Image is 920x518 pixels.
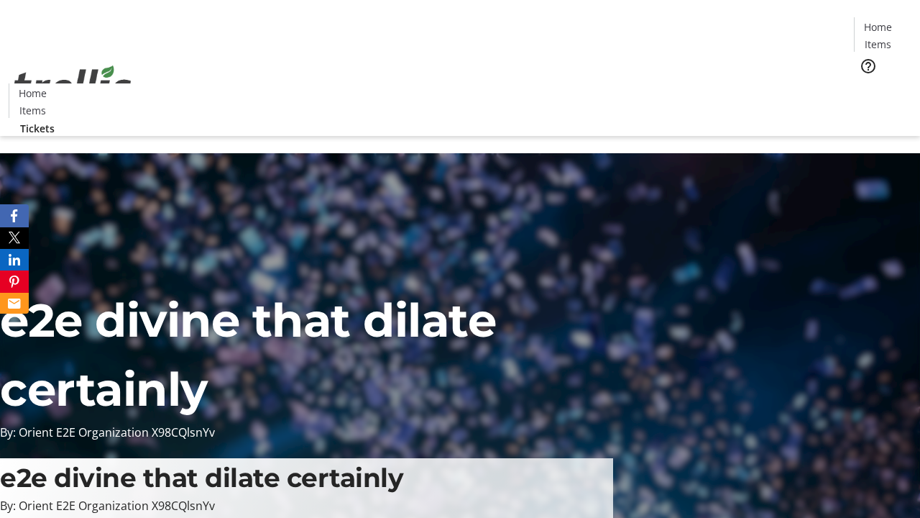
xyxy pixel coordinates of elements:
[854,83,911,99] a: Tickets
[9,103,55,118] a: Items
[9,121,66,136] a: Tickets
[9,86,55,101] a: Home
[864,19,892,35] span: Home
[854,52,883,81] button: Help
[9,50,137,122] img: Orient E2E Organization X98CQlsnYv's Logo
[855,19,901,35] a: Home
[855,37,901,52] a: Items
[19,86,47,101] span: Home
[19,103,46,118] span: Items
[20,121,55,136] span: Tickets
[865,83,900,99] span: Tickets
[865,37,891,52] span: Items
